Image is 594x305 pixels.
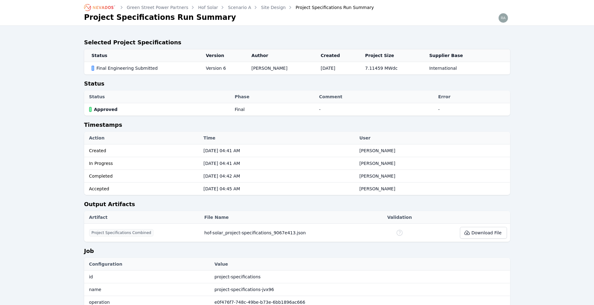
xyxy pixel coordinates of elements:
span: id [89,274,93,279]
th: Status [84,49,199,62]
td: [PERSON_NAME] [356,144,510,157]
th: Status [84,91,232,103]
td: [PERSON_NAME] [356,183,510,195]
th: Phase [232,91,316,103]
th: Supplier Base [422,49,488,62]
h1: Project Specifications Run Summary [84,12,236,22]
td: [DATE] [313,62,358,75]
div: Created [89,148,197,154]
h2: Job [84,247,510,258]
button: Download File [460,227,507,239]
td: project-specifications [211,271,510,283]
th: Configuration [84,258,211,271]
div: Completed [89,173,197,179]
a: Green Street Power Partners [127,4,189,11]
th: Artifact [84,211,202,224]
th: Version [198,49,244,62]
td: - [435,103,510,116]
span: hof-solar_project-specifications_9067e413.json [204,230,306,235]
td: - [316,103,435,116]
th: Time [200,132,356,144]
img: raymond.aber@nevados.solar [498,13,508,23]
div: Accepted [89,186,197,192]
th: Created [313,49,358,62]
td: [DATE] 04:41 AM [200,144,356,157]
td: Version 6 [198,62,244,75]
h2: Output Artifacts [84,200,510,211]
th: User [356,132,510,144]
h2: Status [84,79,510,91]
a: Site Design [261,4,286,11]
td: [DATE] 04:42 AM [200,170,356,183]
td: project-specifications-jvx96 [211,283,510,296]
a: Hof Solar [198,4,218,11]
th: Error [435,91,510,103]
th: Action [84,132,201,144]
div: Final Engineering Submitted [92,65,196,71]
span: Approved [94,106,118,113]
td: International [422,62,488,75]
span: name [89,287,102,292]
th: Author [244,49,313,62]
span: operation [89,300,110,305]
nav: Breadcrumb [84,2,374,12]
div: No Schema [396,229,403,236]
th: Validation [375,211,425,224]
td: 7.11459 MWdc [358,62,422,75]
td: [DATE] 04:41 AM [200,157,356,170]
h2: Timestamps [84,121,510,132]
td: [PERSON_NAME] [356,157,510,170]
h2: Selected Project Specifications [84,38,510,49]
td: [DATE] 04:45 AM [200,183,356,195]
th: Comment [316,91,435,103]
th: File Name [201,211,375,224]
a: Scenario A [228,4,251,11]
tr: Final Engineering SubmittedVersion 6[PERSON_NAME][DATE]7.11459 MWdcInternational [84,62,510,75]
td: [PERSON_NAME] [244,62,313,75]
td: [PERSON_NAME] [356,170,510,183]
th: Project Size [358,49,422,62]
div: In Progress [89,160,197,166]
div: Final [235,106,245,113]
th: Value [211,258,510,271]
span: Project Specifications Combined [89,229,154,236]
div: Project Specifications Run Summary [287,4,374,11]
